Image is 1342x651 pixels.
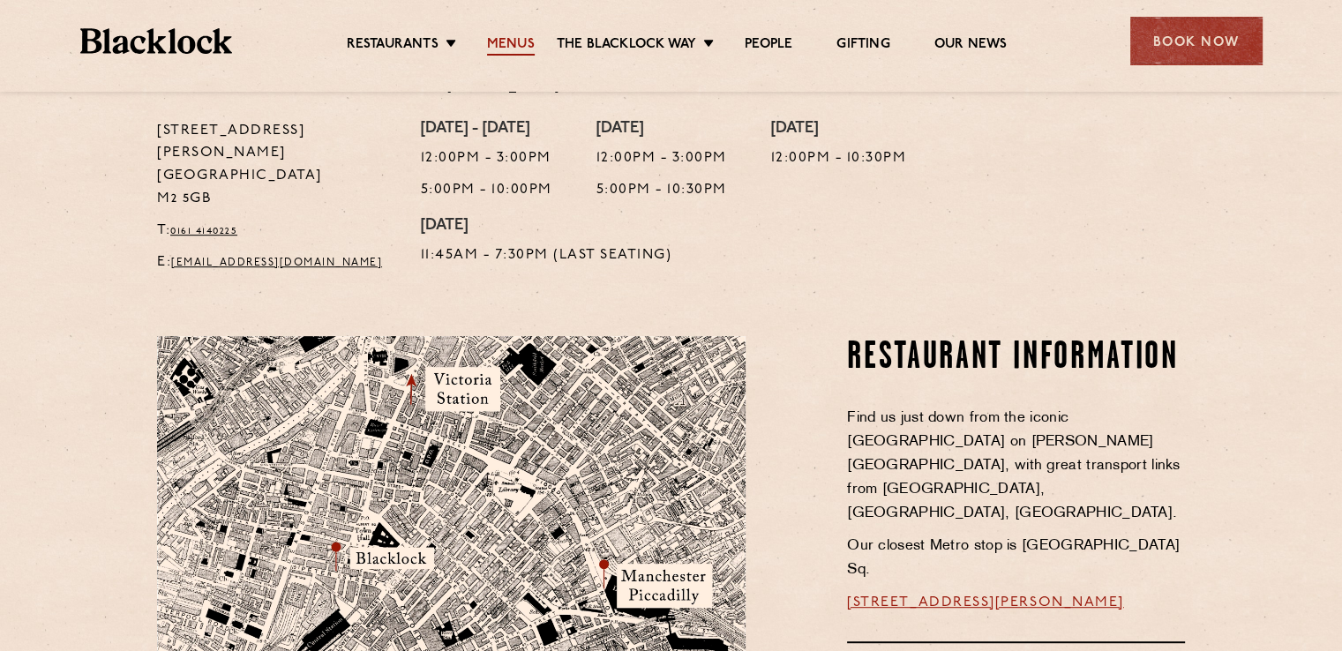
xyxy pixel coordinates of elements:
[421,179,552,202] p: 5:00pm - 10:00pm
[1130,17,1263,65] div: Book Now
[771,147,907,170] p: 12:00pm - 10:30pm
[347,36,439,56] a: Restaurants
[421,120,552,139] h4: [DATE] - [DATE]
[157,120,394,212] p: [STREET_ADDRESS][PERSON_NAME] [GEOGRAPHIC_DATA] M2 5GB
[596,120,727,139] h4: [DATE]
[80,28,233,54] img: BL_Textured_Logo-footer-cropped.svg
[847,539,1180,577] span: Our closest Metro stop is [GEOGRAPHIC_DATA] Sq.
[934,36,1008,56] a: Our News
[771,120,907,139] h4: [DATE]
[157,220,394,243] p: T:
[421,244,672,267] p: 11:45am - 7:30pm (Last Seating)
[171,258,382,268] a: [EMAIL_ADDRESS][DOMAIN_NAME]
[847,595,1124,610] a: [STREET_ADDRESS][PERSON_NAME]
[745,36,792,56] a: People
[596,179,727,202] p: 5:00pm - 10:30pm
[847,336,1185,380] h2: Restaurant Information
[421,217,672,236] h4: [DATE]
[487,36,535,56] a: Menus
[596,147,727,170] p: 12:00pm - 3:00pm
[557,36,696,56] a: The Blacklock Way
[421,147,552,170] p: 12:00pm - 3:00pm
[836,36,889,56] a: Gifting
[157,251,394,274] p: E:
[170,226,237,236] a: 0161 4140225
[847,411,1181,520] span: Find us just down from the iconic [GEOGRAPHIC_DATA] on [PERSON_NAME][GEOGRAPHIC_DATA], with great...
